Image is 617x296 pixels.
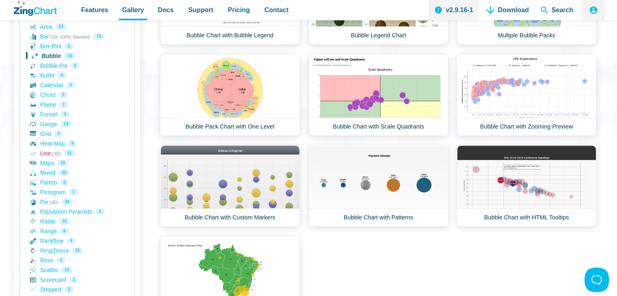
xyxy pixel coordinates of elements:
a: Bubble Pack Chart with One Level [160,54,300,136]
span: Features [81,4,108,15]
span: Gallery [122,4,144,15]
span: Pricing [228,4,249,15]
a: Bubble Chart with HTML Tooltips [457,145,596,227]
a: Bubble Chart with Patterns [309,145,448,227]
a: ZingChart Logo. Click to return to the homepage [14,1,60,16]
span: Docs [158,4,174,15]
iframe: Toggle Customer Support [585,268,609,292]
a: Bubble Chart with Zooming Preview [457,54,596,136]
span: Contact [264,4,289,15]
span: Support [188,4,213,15]
a: Bubble Chart with Custom Markers [160,145,300,227]
a: Bubble Chart with Scale Quadrants [309,54,448,136]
